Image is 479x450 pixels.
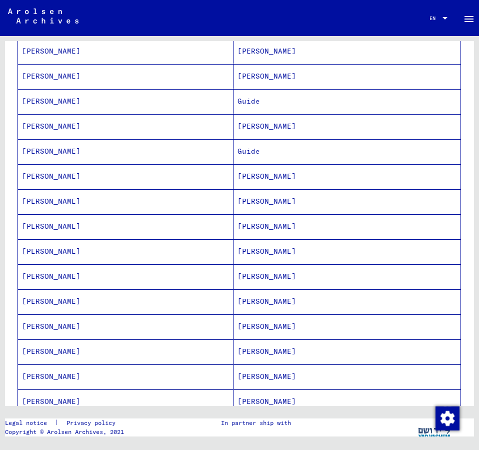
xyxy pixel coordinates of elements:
mat-cell: [PERSON_NAME] [233,389,460,414]
mat-cell: [PERSON_NAME] [233,214,460,239]
mat-cell: Guide [233,139,460,164]
img: Change consent [435,406,459,430]
mat-cell: [PERSON_NAME] [18,364,233,389]
mat-cell: [PERSON_NAME] [18,339,233,364]
mat-cell: [PERSON_NAME] [18,64,233,89]
mat-cell: [PERSON_NAME] [18,164,233,189]
div: | [5,418,127,427]
mat-icon: Side nav toggle icon [463,13,475,25]
mat-cell: [PERSON_NAME] [233,364,460,389]
mat-cell: [PERSON_NAME] [18,39,233,64]
mat-cell: [PERSON_NAME] [18,289,233,314]
a: Legal notice [5,418,55,427]
mat-cell: [PERSON_NAME] [233,114,460,139]
span: EN [429,16,440,21]
mat-cell: [PERSON_NAME] [233,39,460,64]
mat-cell: [PERSON_NAME] [233,264,460,289]
mat-cell: [PERSON_NAME] [233,189,460,214]
mat-cell: [PERSON_NAME] [233,314,460,339]
mat-cell: [PERSON_NAME] [18,264,233,289]
p: In partner ship with [221,418,291,427]
mat-cell: [PERSON_NAME] [233,339,460,364]
mat-cell: [PERSON_NAME] [233,64,460,89]
mat-cell: Guide [233,89,460,114]
div: Change consent [435,406,459,430]
button: Toggle sidenav [459,8,479,28]
mat-cell: [PERSON_NAME] [18,389,233,414]
mat-cell: [PERSON_NAME] [18,239,233,264]
mat-cell: [PERSON_NAME] [18,214,233,239]
mat-cell: [PERSON_NAME] [18,139,233,164]
img: yv_logo.png [416,418,453,443]
mat-cell: [PERSON_NAME] [18,89,233,114]
img: Arolsen_neg.svg [8,9,78,24]
mat-cell: [PERSON_NAME] [18,114,233,139]
p: Copyright © Arolsen Archives, 2021 [5,427,127,436]
a: Privacy policy [58,418,127,427]
mat-cell: [PERSON_NAME] [233,164,460,189]
mat-cell: [PERSON_NAME] [233,289,460,314]
mat-cell: [PERSON_NAME] [18,314,233,339]
mat-cell: [PERSON_NAME] [233,239,460,264]
mat-cell: [PERSON_NAME] [18,189,233,214]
